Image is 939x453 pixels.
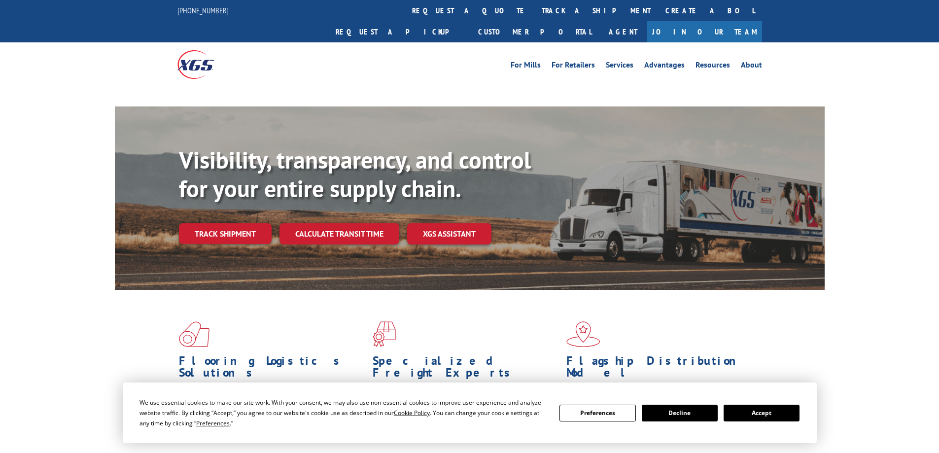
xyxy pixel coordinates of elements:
[696,61,730,72] a: Resources
[741,61,762,72] a: About
[394,409,430,417] span: Cookie Policy
[328,21,471,42] a: Request a pickup
[647,21,762,42] a: Join Our Team
[566,355,753,383] h1: Flagship Distribution Model
[644,61,685,72] a: Advantages
[552,61,595,72] a: For Retailers
[179,321,209,347] img: xgs-icon-total-supply-chain-intelligence-red
[566,321,600,347] img: xgs-icon-flagship-distribution-model-red
[559,405,635,421] button: Preferences
[373,355,559,383] h1: Specialized Freight Experts
[139,397,548,428] div: We use essential cookies to make our site work. With your consent, we may also use non-essential ...
[724,405,800,421] button: Accept
[642,405,718,421] button: Decline
[511,61,541,72] a: For Mills
[177,5,229,15] a: [PHONE_NUMBER]
[196,419,230,427] span: Preferences
[179,355,365,383] h1: Flooring Logistics Solutions
[179,144,531,204] b: Visibility, transparency, and control for your entire supply chain.
[279,223,399,244] a: Calculate transit time
[123,383,817,443] div: Cookie Consent Prompt
[599,21,647,42] a: Agent
[407,223,491,244] a: XGS ASSISTANT
[373,321,396,347] img: xgs-icon-focused-on-flooring-red
[606,61,633,72] a: Services
[179,223,272,244] a: Track shipment
[471,21,599,42] a: Customer Portal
